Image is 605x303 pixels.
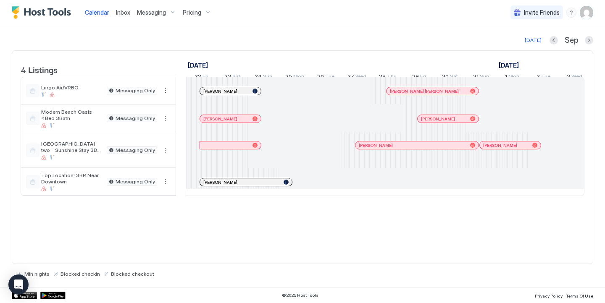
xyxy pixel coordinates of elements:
span: 29 [412,73,419,82]
a: August 26, 2025 [315,71,337,84]
span: 1 [505,73,507,82]
span: Blocked checkin [60,271,100,277]
a: Inbox [116,8,130,17]
span: [PERSON_NAME] [203,180,237,185]
span: [PERSON_NAME] [203,116,237,122]
span: Messaging [137,9,166,16]
span: Privacy Policy [535,293,563,298]
a: August 22, 2025 [186,59,210,71]
a: August 27, 2025 [345,71,368,84]
span: Mon [293,73,304,82]
a: August 29, 2025 [410,71,428,84]
span: [PERSON_NAME] [203,89,237,94]
span: Wed [355,73,366,82]
span: 27 [347,73,354,82]
span: Modern Beach Oasis 4Bed 3Bath [41,109,103,121]
span: Mon [508,73,519,82]
span: Calendar [85,9,109,16]
a: September 1, 2025 [497,59,521,71]
span: [PERSON_NAME] [483,143,517,148]
span: 22 [195,73,201,82]
button: More options [160,177,171,187]
span: [GEOGRAPHIC_DATA] two · Sunshine Stay 3Bed [GEOGRAPHIC_DATA] Near Beaches [41,141,103,153]
span: Largo Air/VRBO [41,84,103,91]
button: More options [160,113,171,123]
a: August 31, 2025 [471,71,491,84]
a: App Store [12,292,37,299]
a: Calendar [85,8,109,17]
span: Thu [387,73,397,82]
div: menu [160,177,171,187]
button: More options [160,86,171,96]
a: Host Tools Logo [12,6,75,19]
button: Next month [585,36,593,44]
div: Open Intercom Messenger [8,274,29,295]
span: Sun [480,73,489,82]
span: Sun [263,73,272,82]
span: 25 [285,73,292,82]
a: September 2, 2025 [534,71,552,84]
span: Wed [571,73,582,82]
a: August 23, 2025 [222,71,242,84]
span: 23 [224,73,231,82]
span: 28 [379,73,386,82]
div: menu [566,8,576,18]
a: September 3, 2025 [565,71,584,84]
button: [DATE] [523,35,543,45]
span: 31 [473,73,479,82]
span: 3 [567,73,570,82]
a: Google Play Store [40,292,66,299]
span: Min nights [24,271,50,277]
span: Fri [203,73,208,82]
span: Fri [420,73,426,82]
span: Top Location! 3BR Near Downtown [41,172,103,185]
button: More options [160,145,171,155]
div: [DATE] [525,37,542,44]
span: Terms Of Use [566,293,593,298]
span: [PERSON_NAME] [359,143,393,148]
div: User profile [580,6,593,19]
span: 2 [537,73,540,82]
span: Tue [541,73,550,82]
span: 26 [317,73,324,82]
span: 24 [255,73,262,82]
a: Terms Of Use [566,291,593,300]
span: Blocked checkout [111,271,154,277]
span: Inbox [116,9,130,16]
a: August 30, 2025 [440,71,460,84]
span: Pricing [183,9,201,16]
span: [PERSON_NAME] [421,116,455,122]
a: September 1, 2025 [503,71,521,84]
a: Privacy Policy [535,291,563,300]
a: August 28, 2025 [377,71,399,84]
span: Sat [232,73,240,82]
span: 4 Listings [21,63,58,76]
span: 30 [442,73,449,82]
div: menu [160,113,171,123]
span: [PERSON_NAME] [PERSON_NAME] [390,89,459,94]
span: Tue [325,73,334,82]
a: August 25, 2025 [283,71,306,84]
div: menu [160,86,171,96]
button: Previous month [550,36,558,44]
span: Sep [565,36,578,45]
span: © 2025 Host Tools [282,293,318,298]
div: menu [160,145,171,155]
a: August 22, 2025 [192,71,210,84]
span: Invite Friends [524,9,560,16]
a: August 24, 2025 [253,71,274,84]
span: Sat [450,73,458,82]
